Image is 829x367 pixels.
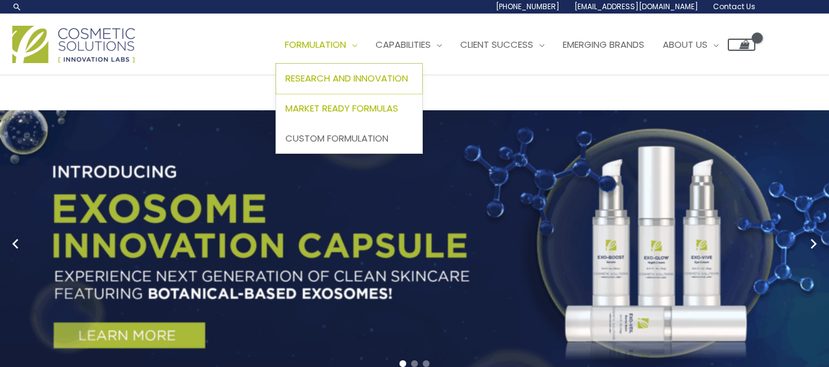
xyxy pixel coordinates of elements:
[804,235,823,253] button: Next slide
[12,2,22,12] a: Search icon link
[276,64,422,94] a: Research and Innovation
[266,26,755,63] nav: Site Navigation
[563,38,644,51] span: Emerging Brands
[376,38,431,51] span: Capabilities
[285,132,388,145] span: Custom Formulation
[276,94,422,124] a: Market Ready Formulas
[713,1,755,12] span: Contact Us
[728,39,755,51] a: View Shopping Cart, empty
[366,26,451,63] a: Capabilities
[6,235,25,253] button: Previous slide
[574,1,698,12] span: [EMAIL_ADDRESS][DOMAIN_NAME]
[276,26,366,63] a: Formulation
[12,26,135,63] img: Cosmetic Solutions Logo
[496,1,560,12] span: [PHONE_NUMBER]
[553,26,654,63] a: Emerging Brands
[423,360,430,367] span: Go to slide 3
[285,72,408,85] span: Research and Innovation
[663,38,708,51] span: About Us
[399,360,406,367] span: Go to slide 1
[654,26,728,63] a: About Us
[276,123,422,153] a: Custom Formulation
[411,360,418,367] span: Go to slide 2
[285,38,346,51] span: Formulation
[451,26,553,63] a: Client Success
[285,102,398,115] span: Market Ready Formulas
[460,38,533,51] span: Client Success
